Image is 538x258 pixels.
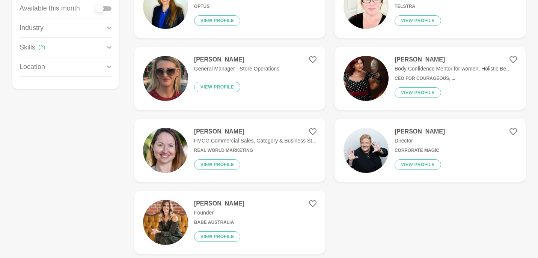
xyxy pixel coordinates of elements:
h6: Corporate Magic [395,148,445,153]
button: View profile [395,87,441,98]
img: a918ab881de023590c32d35b638aaae0ab63b6a9-2433x2539.jpg [143,200,188,245]
img: 6da8e30d5d51bca7fe11884aba5cbe0686458709-561x671.jpg [143,56,188,101]
button: View profile [395,159,441,170]
h6: Real World Marketing [194,148,316,153]
button: View profile [194,231,241,242]
p: Founder [194,209,244,217]
h6: CEO for Courageous, ... [395,76,511,81]
p: FMCG Commercial Sales, Category & Business St... [194,137,316,145]
a: [PERSON_NAME]DirectorCorporate MagicView profile [335,119,526,182]
p: Available this month [20,3,80,13]
p: Director [395,137,445,145]
p: Industry [20,23,44,33]
a: [PERSON_NAME]General Manager - Store OperationsView profile [134,47,326,110]
button: View profile [194,15,241,26]
h4: [PERSON_NAME] [194,56,279,63]
a: [PERSON_NAME]FMCG Commercial Sales, Category & Business St...Real World MarketingView profile [134,119,326,182]
a: [PERSON_NAME]FounderBabe AustraliaView profile [134,191,326,254]
p: General Manager - Store Operations [194,65,279,73]
p: Skills [20,42,35,52]
h4: [PERSON_NAME] [194,128,316,135]
p: Body Confidence Mentor for women, Holistic Be... [395,65,511,73]
button: View profile [194,82,241,92]
h6: Optus [194,4,304,9]
img: 873894b7a472259661c8d08214f9e851394021a3-1500x1500.jpg [344,128,389,173]
button: View profile [194,159,241,170]
h4: [PERSON_NAME] [395,56,511,63]
div: ( 2 ) [38,43,45,52]
img: 5e63df01a25317d2dcb4aadb0cf13309c1b366df-2661x2994.jpg [143,128,188,173]
h6: Telstra [395,4,486,9]
h4: [PERSON_NAME] [194,200,244,207]
a: [PERSON_NAME]Body Confidence Mentor for women, Holistic Be...CEO for Courageous, ...View profile [335,47,526,110]
button: View profile [395,15,441,26]
img: 757907b3ed0403ae45907990eb6d90976d33866e-667x1000.jpg [344,56,389,101]
h6: Babe Australia [194,220,244,225]
p: Location [20,62,45,72]
h4: [PERSON_NAME] [395,128,445,135]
